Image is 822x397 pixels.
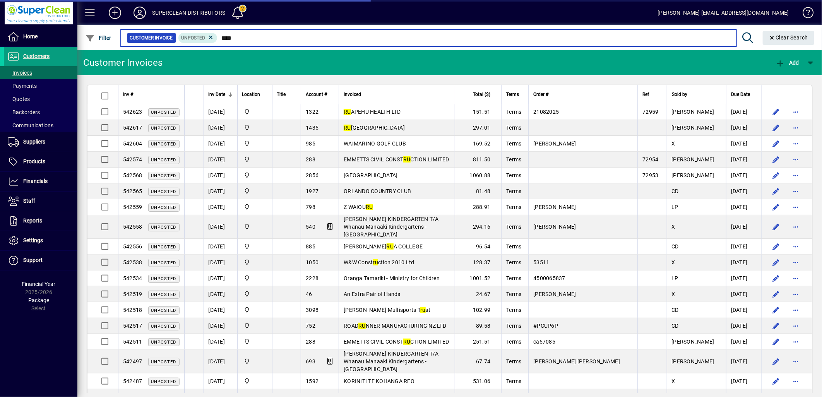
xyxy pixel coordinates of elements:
span: 542617 [123,125,142,131]
span: 542518 [123,307,142,313]
button: More options [790,121,802,134]
span: Superclean Distributors [242,274,267,282]
span: [PERSON_NAME] [672,109,714,115]
em: RU [403,156,411,163]
td: 151.51 [455,104,501,120]
td: [DATE] [204,199,237,215]
span: Payments [8,83,37,89]
td: [DATE] [726,255,762,270]
span: 542487 [123,378,142,384]
span: Order # [533,90,548,99]
td: [DATE] [204,120,237,136]
button: Profile [127,6,152,20]
span: [PERSON_NAME] [533,204,576,210]
button: More options [790,185,802,197]
span: Unposted [151,142,176,147]
span: Communications [8,122,53,128]
span: Superclean Distributors [242,242,267,251]
span: Unposted [151,260,176,265]
button: More options [790,221,802,233]
span: 542568 [123,172,142,178]
span: 4500065837 [533,275,565,281]
span: Terms [506,224,521,230]
span: Superclean Distributors [242,306,267,314]
span: Superclean Distributors [242,139,267,148]
span: KORINITI TE KOHANGA REO [344,378,414,384]
span: 72953 [642,172,658,178]
span: EMMETTS CIVIL CONST CTION LIMITED [344,339,449,345]
button: Add [103,6,127,20]
span: ROAD NNER MANUFACTURING NZ LTD [344,323,446,329]
span: 540 [306,224,315,230]
span: Unposted [151,340,176,345]
span: Terms [506,204,521,210]
span: Superclean Distributors [242,337,267,346]
span: 72959 [642,109,658,115]
button: Edit [770,288,782,300]
td: 81.48 [455,183,501,199]
div: Due Date [731,90,757,99]
button: More options [790,335,802,348]
a: Home [4,27,77,46]
span: Invoices [8,70,32,76]
span: 542538 [123,259,142,265]
span: Ref [642,90,649,99]
span: Unposted [151,173,176,178]
button: More options [790,355,802,368]
span: Filter [86,35,111,41]
span: 693 [306,358,315,364]
span: Financial Year [22,281,56,287]
div: Account # [306,90,334,99]
span: Financials [23,178,48,184]
span: Superclean Distributors [242,377,267,385]
span: Superclean Distributors [242,123,267,132]
span: Superclean Distributors [242,171,267,180]
span: #PCUP6P [533,323,558,329]
span: [PERSON_NAME] [533,224,576,230]
span: Unposted [151,225,176,230]
span: EMMETTS CIVIL CONST CTION LIMITED [344,156,449,163]
span: Home [23,33,38,39]
td: [DATE] [726,168,762,183]
span: Unposted [151,157,176,163]
span: [PERSON_NAME] [672,172,714,178]
span: Total ($) [473,90,490,99]
span: 542604 [123,140,142,147]
span: Quotes [8,96,30,102]
button: Edit [770,153,782,166]
button: Add [774,56,801,70]
a: Knowledge Base [797,2,812,27]
span: 2856 [306,172,319,178]
td: [DATE] [726,302,762,318]
span: 542519 [123,291,142,297]
td: [DATE] [726,286,762,302]
span: [PERSON_NAME] A COLLEGE [344,243,423,250]
span: Unposted [151,379,176,384]
td: [DATE] [726,373,762,389]
div: Total ($) [460,90,497,99]
span: X [672,224,675,230]
div: Order # [533,90,633,99]
span: 3098 [306,307,319,313]
td: 1060.88 [455,168,501,183]
td: 102.99 [455,302,501,318]
a: Support [4,251,77,270]
td: [DATE] [204,168,237,183]
td: 251.51 [455,334,501,350]
span: Terms [506,358,521,364]
div: Sold by [672,90,721,99]
span: Support [23,257,43,263]
td: 67.74 [455,350,501,373]
span: 542534 [123,275,142,281]
span: Terms [506,339,521,345]
span: Customer Invoice [130,34,173,42]
td: 24.67 [455,286,501,302]
span: 798 [306,204,315,210]
span: APEHU HEALTH LTD [344,109,401,115]
td: [DATE] [726,350,762,373]
span: 46 [306,291,312,297]
span: 288 [306,156,315,163]
span: WAIMARINO GOLF CLUB [344,140,406,147]
span: [PERSON_NAME] [672,125,714,131]
span: 542565 [123,188,142,194]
